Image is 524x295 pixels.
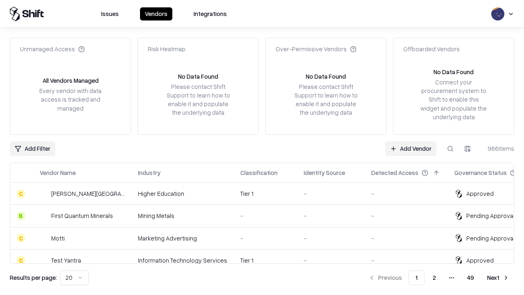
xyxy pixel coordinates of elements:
[138,189,227,198] div: Higher Education
[40,234,48,242] img: Motti
[40,212,48,220] img: First Quantum Minerals
[306,72,346,81] div: No Data Found
[138,234,227,243] div: Marketing Advertising
[304,211,358,220] div: -
[43,76,99,85] div: All Vendors Managed
[371,256,441,265] div: -
[51,256,81,265] div: Test Yantra
[40,256,48,264] img: Test Yantra
[481,144,514,153] div: 966 items
[40,190,48,198] img: Reichman University
[240,168,278,177] div: Classification
[51,211,113,220] div: First Quantum Minerals
[138,211,227,220] div: Mining Metals
[36,86,104,112] div: Every vendor with data access is tracked and managed
[96,7,124,20] button: Issues
[138,256,227,265] div: Information Technology Services
[140,7,172,20] button: Vendors
[240,211,291,220] div: -
[189,7,232,20] button: Integrations
[164,82,232,117] div: Please contact Shift Support to learn how to enable it and populate the underlying data
[240,256,291,265] div: Tier 1
[466,256,494,265] div: Approved
[51,234,65,243] div: Motti
[178,72,218,81] div: No Data Found
[385,141,436,156] a: Add Vendor
[304,168,345,177] div: Identity Source
[304,189,358,198] div: -
[17,190,25,198] div: C
[17,234,25,242] div: C
[371,234,441,243] div: -
[17,212,25,220] div: B
[371,189,441,198] div: -
[482,270,514,285] button: Next
[10,141,55,156] button: Add Filter
[434,68,474,76] div: No Data Found
[304,256,358,265] div: -
[276,45,357,53] div: Over-Permissive Vendors
[20,45,85,53] div: Unmanaged Access
[240,234,291,243] div: -
[466,234,515,243] div: Pending Approval
[364,270,514,285] nav: pagination
[426,270,443,285] button: 2
[304,234,358,243] div: -
[466,211,515,220] div: Pending Approval
[10,273,57,282] p: Results per page:
[17,256,25,264] div: C
[454,168,507,177] div: Governance Status
[240,189,291,198] div: Tier 1
[466,189,494,198] div: Approved
[420,78,488,121] div: Connect your procurement system to Shift to enable this widget and populate the underlying data
[40,168,76,177] div: Vendor Name
[461,270,481,285] button: 49
[148,45,185,53] div: Risk Heatmap
[409,270,425,285] button: 1
[371,168,418,177] div: Detected Access
[51,189,125,198] div: [PERSON_NAME][GEOGRAPHIC_DATA]
[138,168,160,177] div: Industry
[292,82,360,117] div: Please contact Shift Support to learn how to enable it and populate the underlying data
[403,45,460,53] div: Offboarded Vendors
[371,211,441,220] div: -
